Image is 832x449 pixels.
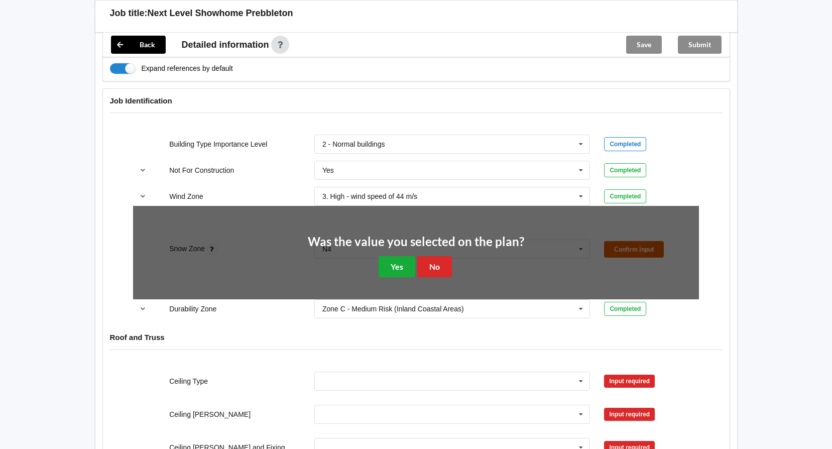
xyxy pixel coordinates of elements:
div: Completed [604,302,646,316]
div: Completed [604,137,646,151]
h4: Roof and Truss [110,332,723,342]
span: Detailed information [182,40,269,49]
h4: Job Identification [110,96,723,105]
button: No [417,256,452,277]
button: reference-toggle [133,161,153,179]
div: Completed [604,163,646,177]
div: Zone C - Medium Risk (Inland Coastal Areas) [322,305,464,312]
div: Completed [604,189,646,203]
label: Building Type Importance Level [169,140,267,148]
div: Input required [604,408,655,421]
label: Durability Zone [169,305,216,313]
h3: Next Level Showhome Prebbleton [148,8,293,19]
div: Yes [322,167,334,174]
button: Yes [379,256,415,277]
label: Ceiling [PERSON_NAME] [169,410,251,418]
label: Wind Zone [169,192,203,200]
label: Expand references by default [110,63,233,74]
button: Back [111,36,166,54]
label: Not For Construction [169,166,234,174]
div: 3. High - wind speed of 44 m/s [322,193,417,200]
button: reference-toggle [133,187,153,205]
div: Input required [604,375,655,388]
label: Ceiling Type [169,377,208,385]
h3: Job title: [110,8,148,19]
button: reference-toggle [133,300,153,318]
h2: Was the value you selected on the plan? [308,234,524,250]
div: 2 - Normal buildings [322,141,385,148]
